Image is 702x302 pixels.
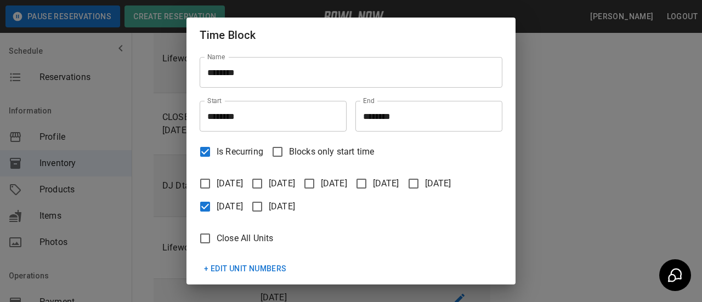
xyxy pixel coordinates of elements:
span: [DATE] [425,177,451,190]
button: + Edit Unit Numbers [200,259,291,279]
input: Choose time, selected time is 9:30 PM [200,101,339,132]
span: Is Recurring [217,145,263,158]
span: [DATE] [217,200,243,213]
span: [DATE] [321,177,347,190]
span: [DATE] [373,177,399,190]
label: End [363,96,375,105]
span: [DATE] [269,177,295,190]
h2: Time Block [186,18,516,53]
span: Blocks only start time [289,145,374,158]
span: [DATE] [217,177,243,190]
label: Start [207,96,222,105]
input: Choose time, selected time is 1:00 AM [355,101,495,132]
span: Close All Units [217,232,273,245]
span: [DATE] [269,200,295,213]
